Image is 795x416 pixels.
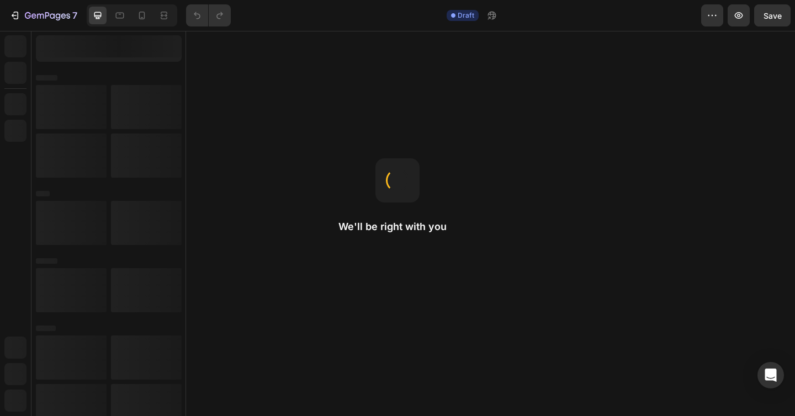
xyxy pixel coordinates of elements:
[458,10,474,20] span: Draft
[72,9,77,22] p: 7
[338,220,457,233] h2: We'll be right with you
[186,4,231,26] div: Undo/Redo
[4,4,82,26] button: 7
[754,4,791,26] button: Save
[757,362,784,388] div: Open Intercom Messenger
[764,11,782,20] span: Save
